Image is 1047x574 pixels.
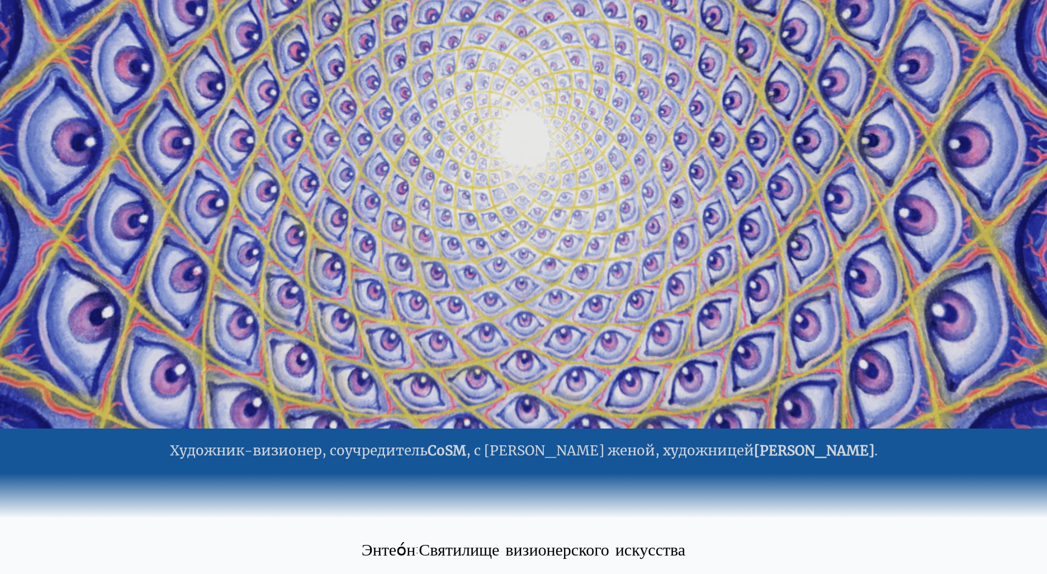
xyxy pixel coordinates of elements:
ya-tr-span: . [874,442,878,459]
ya-tr-span: Энтео́н: [362,541,419,559]
ya-tr-span: Святилище визионерского искусства [419,541,685,559]
a: CoSM [428,442,466,459]
ya-tr-span: , с [PERSON_NAME] женой, художницей [466,442,754,459]
ya-tr-span: Художник-визионер, соучредитель [170,442,428,459]
a: [PERSON_NAME] [754,442,874,459]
